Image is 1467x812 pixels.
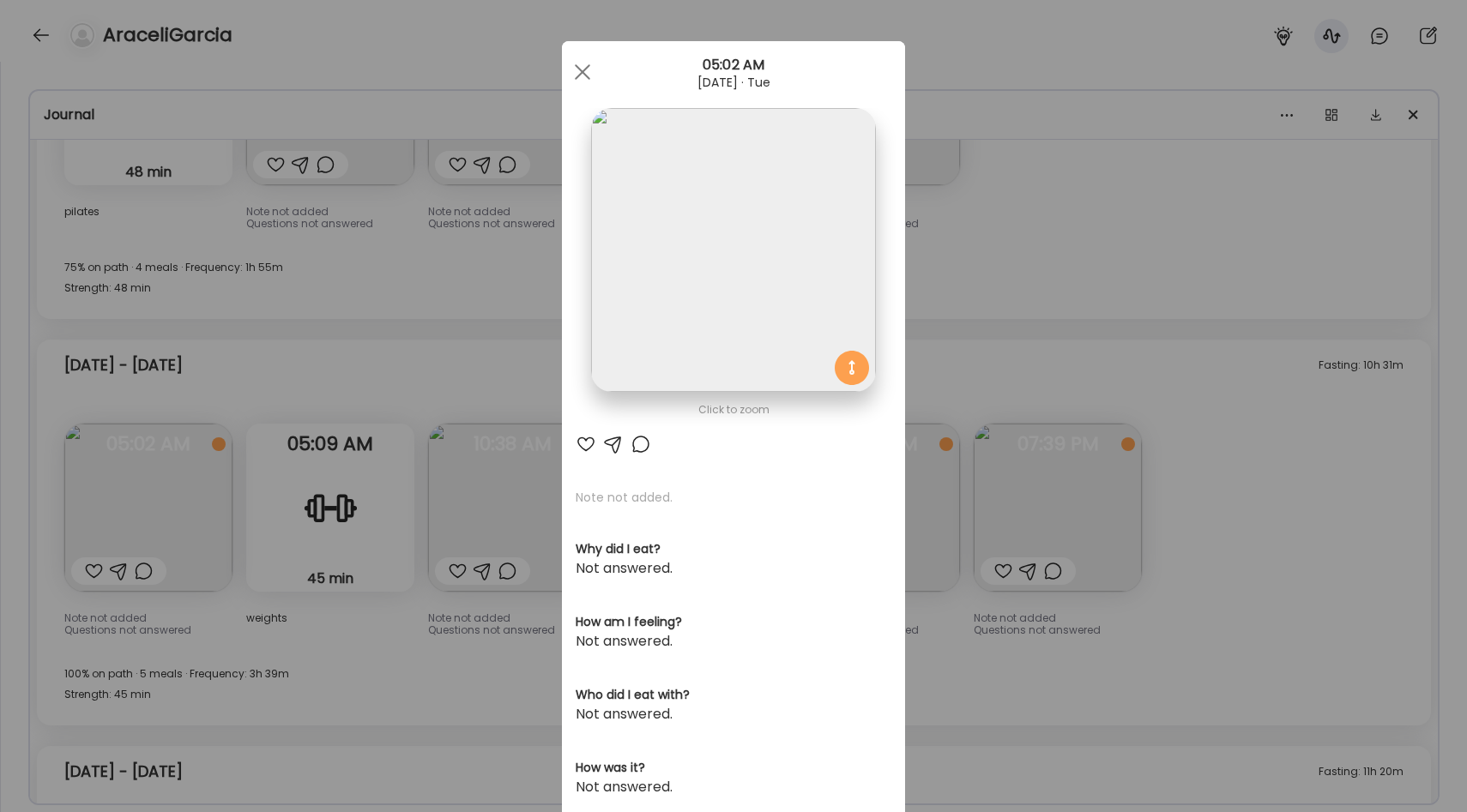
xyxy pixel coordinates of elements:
[576,489,891,506] p: Note not added.
[576,686,891,704] h3: Who did I eat with?
[562,55,905,75] div: 05:02 AM
[576,777,891,797] div: Not answered.
[576,759,891,777] h3: How was it?
[576,400,891,420] div: Click to zoom
[591,108,875,392] img: images%2FI992yAkt0JaMCj4l9DDqiKaQVSu2%2FwjOaSy5HKLPCgzSzP5NG%2F23MQOiC0YahStrid7Seb_1080
[576,558,891,579] div: Not answered.
[576,631,891,652] div: Not answered.
[576,613,891,631] h3: How am I feeling?
[576,704,891,725] div: Not answered.
[576,540,891,558] h3: Why did I eat?
[562,75,905,89] div: [DATE] · Tue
